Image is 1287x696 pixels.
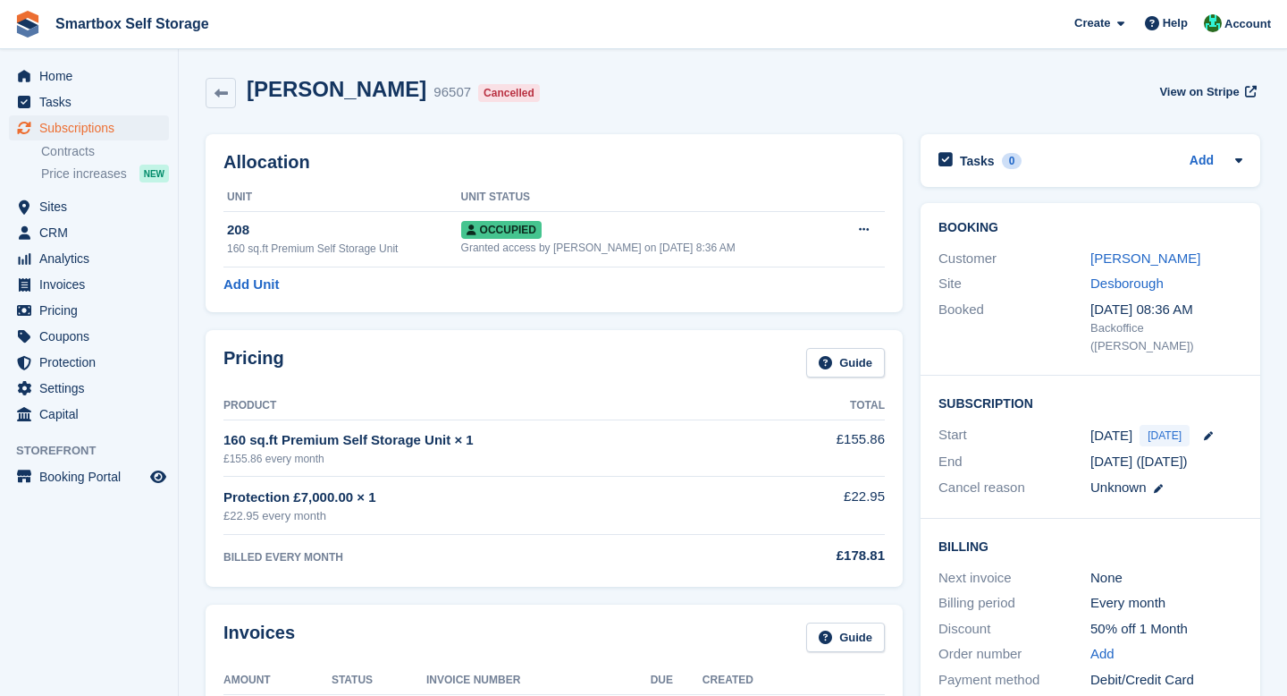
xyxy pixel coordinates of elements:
img: Elinor Shepherd [1204,14,1222,32]
div: Customer [938,249,1090,269]
a: menu [9,89,169,115]
span: Unknown [1090,480,1147,495]
div: Protection £7,000.00 × 1 [223,488,778,508]
th: Due [651,666,702,695]
div: Cancelled [478,84,540,102]
div: BILLED EVERY MONTH [223,549,778,565]
div: 96507 [433,82,471,103]
div: [DATE] 08:36 AM [1090,300,1242,320]
th: Created [702,666,885,695]
div: Debit/Credit Card [1090,670,1242,691]
a: Contracts [41,143,169,160]
a: menu [9,324,169,349]
img: stora-icon-8386f47178a22dfd0bd8f6a31ec36ba5ce8667c1dd55bd0f319d3a0aa187defe.svg [14,11,41,38]
div: End [938,452,1090,472]
a: menu [9,376,169,401]
h2: Billing [938,537,1242,555]
div: 0 [1002,153,1022,169]
span: Settings [39,376,147,401]
div: Order number [938,644,1090,665]
span: Home [39,64,147,89]
td: £22.95 [778,477,885,535]
span: Sites [39,194,147,219]
th: Unit [223,183,461,212]
a: Smartbox Self Storage [48,9,216,38]
a: Add Unit [223,275,279,295]
div: Start [938,425,1090,446]
a: menu [9,246,169,271]
th: Amount [223,666,332,695]
div: Next invoice [938,568,1090,589]
div: £178.81 [778,546,885,566]
a: Price increases NEW [41,164,169,183]
th: Invoice Number [426,666,651,695]
h2: Allocation [223,152,885,173]
th: Product [223,392,778,420]
time: 2025-08-17 00:00:00 UTC [1090,426,1132,446]
div: Site [938,274,1090,294]
span: CRM [39,220,147,245]
a: View on Stripe [1152,77,1260,106]
a: menu [9,464,169,489]
span: Help [1163,14,1188,32]
a: Add [1090,644,1115,665]
span: View on Stripe [1159,83,1239,101]
span: Create [1074,14,1110,32]
div: Every month [1090,593,1242,614]
div: £22.95 every month [223,507,778,525]
div: None [1090,568,1242,589]
div: Granted access by [PERSON_NAME] on [DATE] 8:36 AM [461,240,835,256]
div: Cancel reason [938,478,1090,498]
div: Billing period [938,593,1090,614]
span: Occupied [461,221,542,239]
span: Invoices [39,272,147,297]
div: 160 sq.ft Premium Self Storage Unit [227,241,461,257]
a: menu [9,298,169,323]
div: Booked [938,300,1090,355]
span: [DATE] ([DATE]) [1090,454,1188,469]
a: Add [1190,151,1214,172]
div: Discount [938,619,1090,640]
span: Coupons [39,324,147,349]
a: menu [9,350,169,375]
a: menu [9,272,169,297]
a: [PERSON_NAME] [1090,250,1200,266]
div: 208 [227,220,461,241]
div: £155.86 every month [223,451,778,467]
span: Tasks [39,89,147,115]
span: Storefront [16,442,178,460]
div: 160 sq.ft Premium Self Storage Unit × 1 [223,430,778,451]
a: menu [9,402,169,427]
a: menu [9,64,169,89]
span: Capital [39,402,147,427]
span: [DATE] [1140,425,1190,446]
a: Guide [806,348,885,378]
span: Analytics [39,246,147,271]
h2: Invoices [223,623,295,652]
a: Desborough [1090,276,1164,291]
span: Price increases [41,166,127,182]
a: menu [9,115,169,140]
span: Account [1224,15,1271,33]
h2: Subscription [938,394,1242,412]
a: Guide [806,623,885,652]
span: Booking Portal [39,464,147,489]
th: Total [778,392,885,420]
h2: Tasks [960,153,995,169]
div: NEW [139,165,169,182]
span: Protection [39,350,147,375]
span: Pricing [39,298,147,323]
span: Subscriptions [39,115,147,140]
td: £155.86 [778,420,885,476]
h2: [PERSON_NAME] [247,77,426,101]
a: menu [9,220,169,245]
th: Status [332,666,426,695]
a: Preview store [147,466,169,488]
h2: Booking [938,221,1242,235]
th: Unit Status [461,183,835,212]
div: Payment method [938,670,1090,691]
div: 50% off 1 Month [1090,619,1242,640]
div: Backoffice ([PERSON_NAME]) [1090,319,1242,354]
a: menu [9,194,169,219]
h2: Pricing [223,348,284,378]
